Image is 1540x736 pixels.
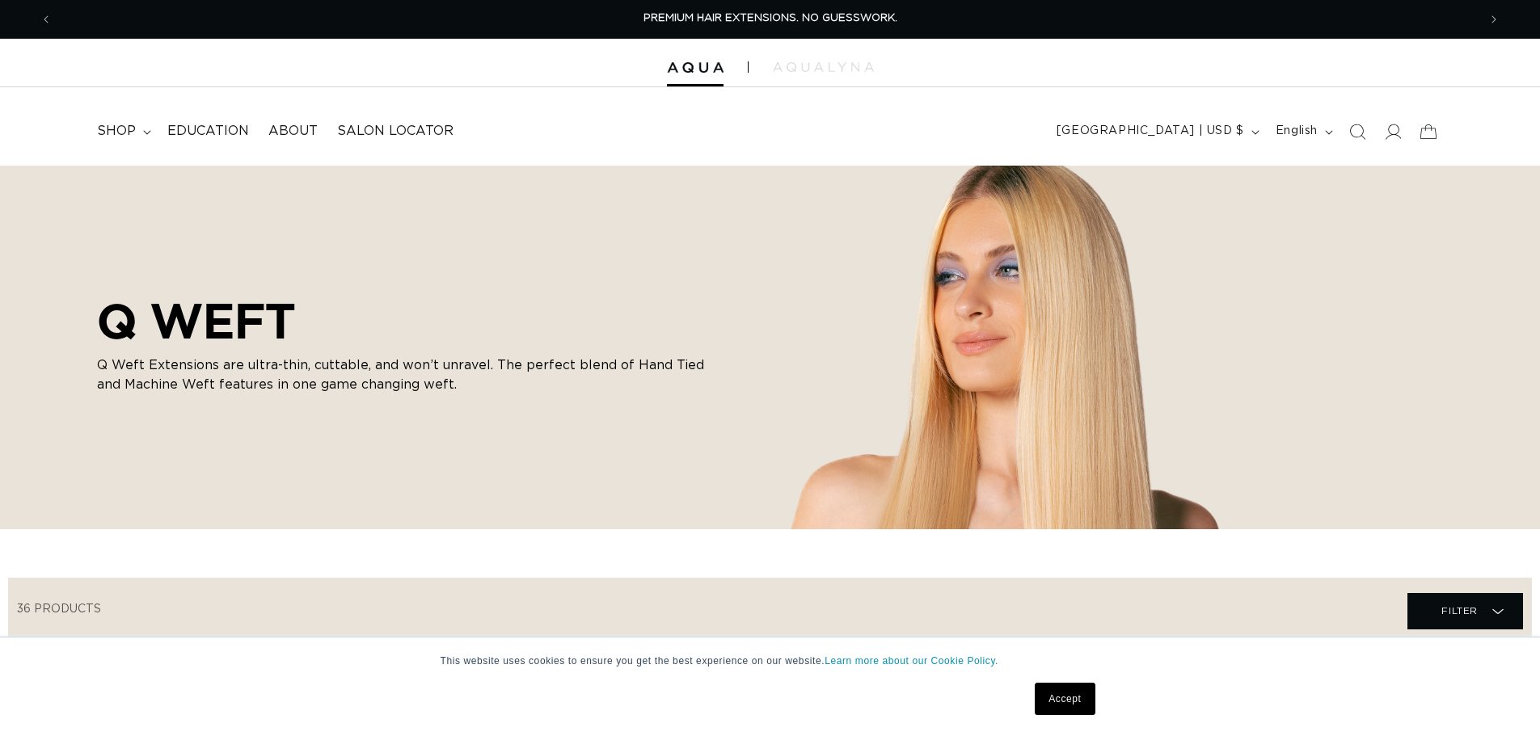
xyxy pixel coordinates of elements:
span: Filter [1441,595,1478,626]
summary: shop [87,113,158,149]
a: Accept [1035,683,1095,715]
span: 36 products [17,604,101,615]
img: Aqua Hair Extensions [667,62,724,74]
summary: Search [1340,114,1375,149]
a: Education [158,113,259,149]
button: Next announcement [1476,4,1512,35]
a: About [259,113,327,149]
span: English [1276,123,1318,140]
p: This website uses cookies to ensure you get the best experience on our website. [441,654,1100,668]
span: shop [97,123,136,140]
summary: Filter [1407,593,1523,629]
a: Salon Locator [327,113,463,149]
span: About [268,123,318,140]
a: Learn more about our Cookie Policy. [825,655,998,667]
h2: Q WEFT [97,292,711,349]
span: PREMIUM HAIR EXTENSIONS. NO GUESSWORK. [643,13,897,23]
button: Previous announcement [28,4,64,35]
button: English [1266,116,1340,147]
span: Salon Locator [337,123,454,140]
span: [GEOGRAPHIC_DATA] | USD $ [1057,123,1244,140]
button: [GEOGRAPHIC_DATA] | USD $ [1047,116,1266,147]
img: aqualyna.com [773,62,874,72]
p: Q Weft Extensions are ultra-thin, cuttable, and won’t unravel. The perfect blend of Hand Tied and... [97,355,711,394]
span: Education [167,123,249,140]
